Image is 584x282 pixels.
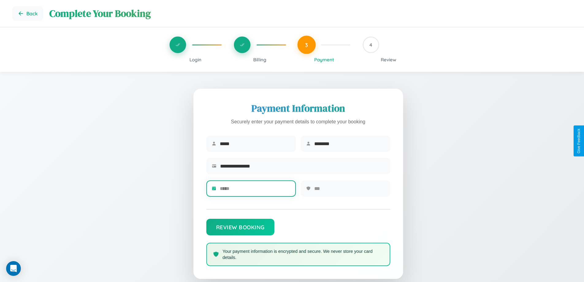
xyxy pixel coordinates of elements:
[206,118,390,126] p: Securely enter your payment details to complete your booking
[49,7,572,20] h1: Complete Your Booking
[314,57,334,63] span: Payment
[12,6,43,21] button: Go back
[253,57,266,63] span: Billing
[577,129,581,153] div: Give Feedback
[381,57,396,63] span: Review
[206,219,274,235] button: Review Booking
[189,57,201,63] span: Login
[305,41,308,48] span: 3
[6,261,21,276] div: Open Intercom Messenger
[223,248,384,261] p: Your payment information is encrypted and secure. We never store your card details.
[206,102,390,115] h2: Payment Information
[369,42,372,48] span: 4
